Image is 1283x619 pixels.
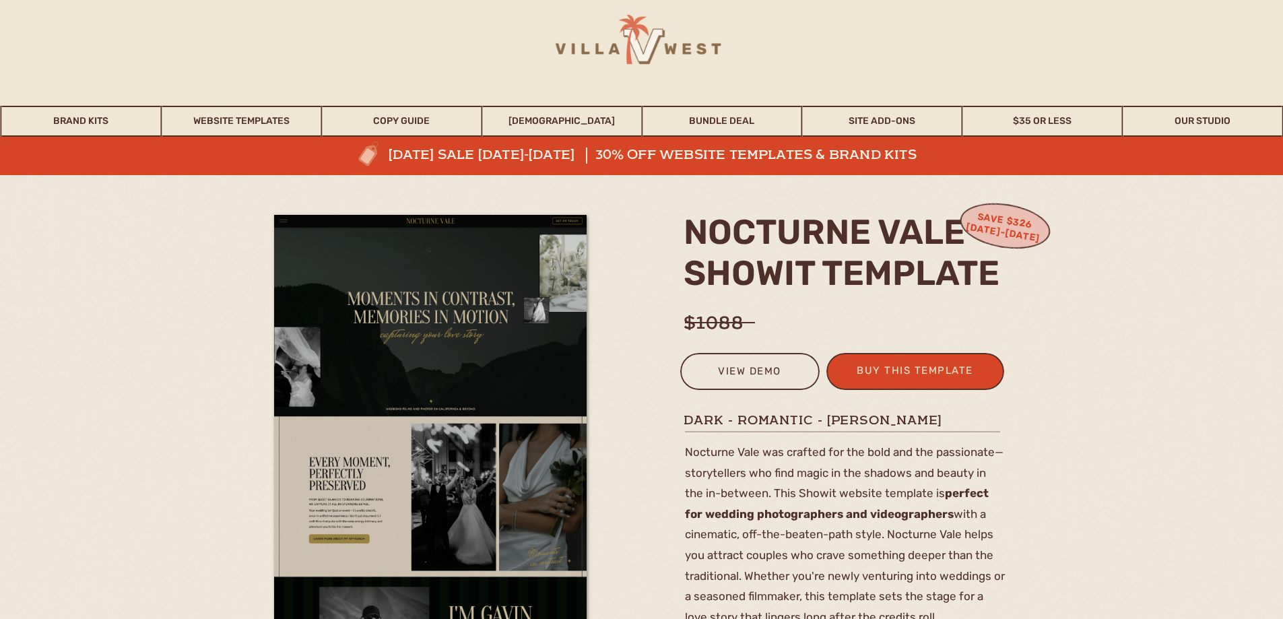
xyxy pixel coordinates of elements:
b: perfect for wedding photographers and videographers [685,486,989,521]
a: $35 or Less [963,106,1122,137]
a: Site Add-Ons [803,106,962,137]
h3: Save $326 [DATE]-[DATE] [962,209,1045,249]
a: Our Studio [1123,106,1282,137]
h1: dark - romantic - [PERSON_NAME] [684,412,1004,428]
a: 30% off website templates & brand kits [595,148,929,164]
a: Brand Kits [2,106,161,137]
a: Website Templates [162,106,321,137]
a: [DATE] sale [DATE]-[DATE] [389,148,619,164]
a: view demo [689,362,811,385]
h1: $1088 [684,310,793,327]
a: Copy Guide [322,106,481,137]
a: [DEMOGRAPHIC_DATA] [482,106,641,137]
a: Bundle Deal [643,106,801,137]
h2: nocturne vale Showit template [684,211,1009,292]
a: buy this template [849,362,981,384]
